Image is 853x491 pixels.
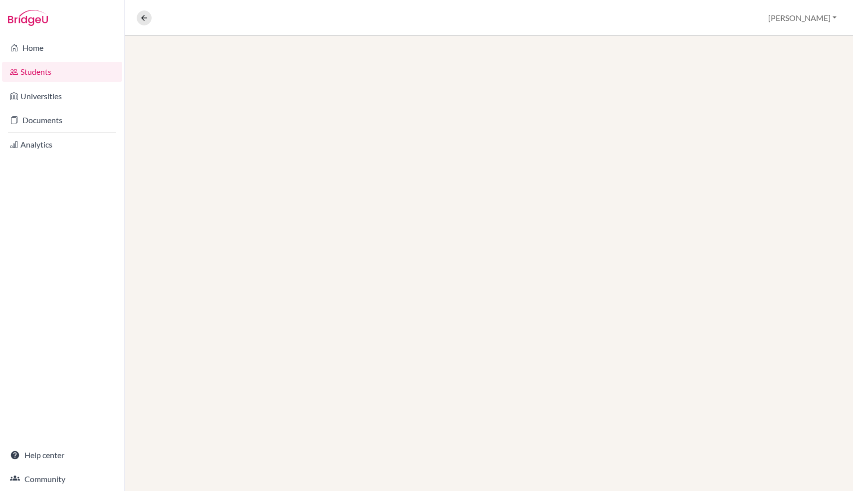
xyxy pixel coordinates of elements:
[2,62,122,82] a: Students
[2,135,122,155] a: Analytics
[8,10,48,26] img: Bridge-U
[2,445,122,465] a: Help center
[2,38,122,58] a: Home
[2,86,122,106] a: Universities
[2,469,122,489] a: Community
[2,110,122,130] a: Documents
[764,8,841,27] button: [PERSON_NAME]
